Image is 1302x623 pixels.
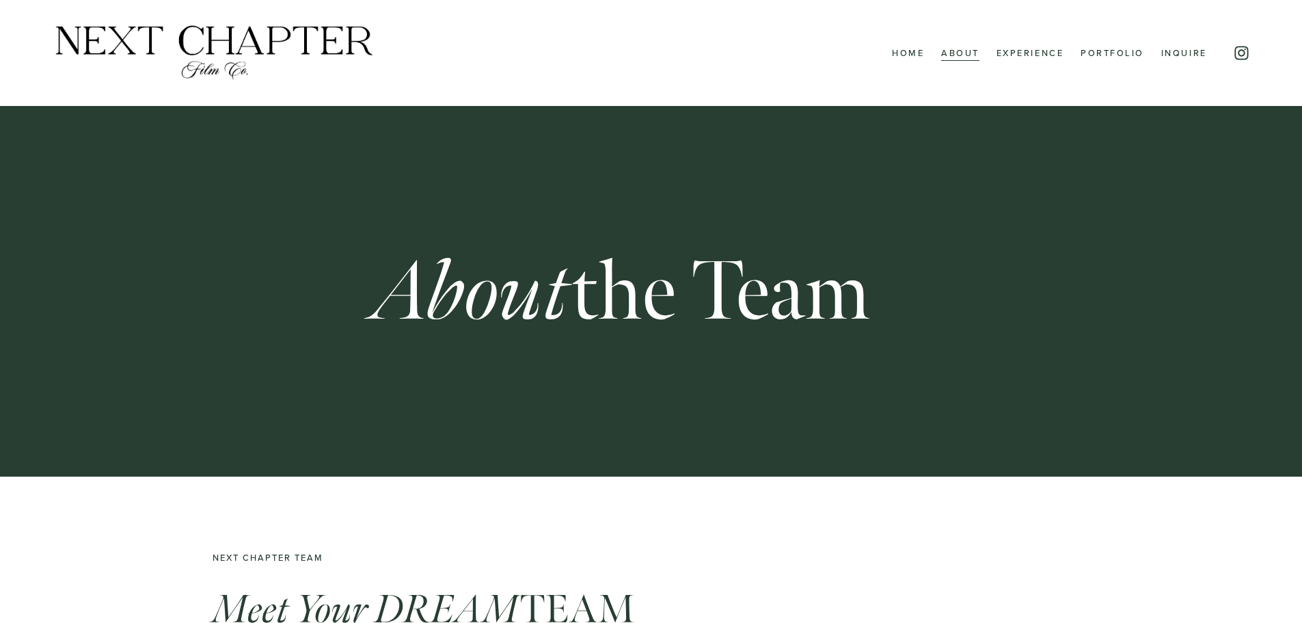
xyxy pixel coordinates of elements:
[996,44,1064,62] a: Experience
[372,250,870,335] h1: the Team
[52,23,377,82] img: Next Chapter Film Co.
[213,551,323,564] code: Next Chapter Team
[892,44,924,62] a: Home
[1081,44,1144,62] a: Portfolio
[941,44,979,62] a: About
[372,241,571,345] em: About
[1161,44,1207,62] a: Inquire
[1233,44,1250,62] a: Instagram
